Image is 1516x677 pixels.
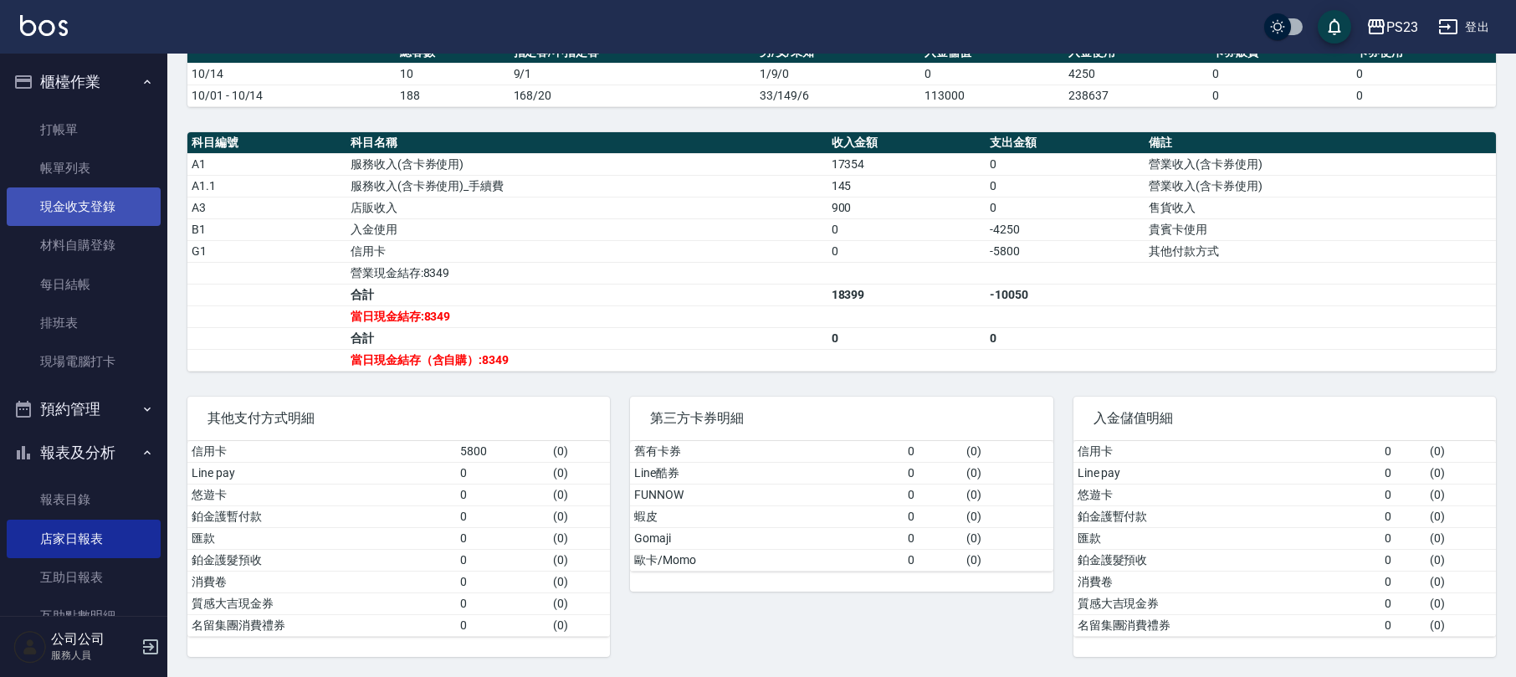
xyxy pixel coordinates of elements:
td: 0 [1380,527,1426,549]
a: 店家日報表 [7,520,161,558]
a: 帳單列表 [7,149,161,187]
td: 0 [827,240,986,262]
th: 備註 [1145,132,1496,154]
td: 17354 [827,153,986,175]
td: 10/01 - 10/14 [187,85,396,106]
td: 入金使用 [346,218,827,240]
td: 9/1 [510,63,755,85]
td: ( 0 ) [1426,614,1496,636]
td: 18399 [827,284,986,305]
img: Logo [20,15,68,36]
span: 入金儲值明細 [1093,410,1476,427]
td: 0 [456,571,548,592]
td: A3 [187,197,346,218]
td: 0 [904,549,962,571]
td: -4250 [986,218,1145,240]
td: 消費卷 [1073,571,1380,592]
td: ( 0 ) [1426,571,1496,592]
td: 0 [904,484,962,505]
td: 1/9/0 [755,63,921,85]
span: 其他支付方式明細 [207,410,590,427]
td: 鉑金護暫付款 [1073,505,1380,527]
td: 0 [1208,63,1352,85]
td: 0 [456,549,548,571]
td: ( 0 ) [962,549,1053,571]
a: 打帳單 [7,110,161,149]
td: 悠遊卡 [187,484,456,505]
td: ( 0 ) [1426,484,1496,505]
div: PS23 [1386,17,1418,38]
td: 0 [1208,85,1352,106]
td: ( 0 ) [549,571,611,592]
td: ( 0 ) [1426,441,1496,463]
button: save [1318,10,1351,44]
td: ( 0 ) [549,462,611,484]
td: 營業現金結存:8349 [346,262,827,284]
table: a dense table [187,132,1496,372]
button: 登出 [1431,12,1496,43]
td: ( 0 ) [549,484,611,505]
td: 鉑金護髮預收 [187,549,456,571]
td: 0 [456,462,548,484]
td: 0 [827,327,986,349]
button: PS23 [1360,10,1425,44]
td: 悠遊卡 [1073,484,1380,505]
td: 名留集團消費禮券 [1073,614,1380,636]
td: 0 [904,441,962,463]
td: 蝦皮 [630,505,904,527]
button: 報表及分析 [7,431,161,474]
td: FUNNOW [630,484,904,505]
td: 0 [920,63,1064,85]
td: 0 [1380,441,1426,463]
td: 信用卡 [187,441,456,463]
td: 188 [396,85,509,106]
a: 現場電腦打卡 [7,342,161,381]
td: 服務收入(含卡券使用) [346,153,827,175]
td: 0 [456,592,548,614]
td: 0 [904,505,962,527]
td: -5800 [986,240,1145,262]
td: 10/14 [187,63,396,85]
td: 0 [1380,592,1426,614]
td: Line pay [187,462,456,484]
td: 0 [456,505,548,527]
td: ( 0 ) [549,614,611,636]
td: 10 [396,63,509,85]
button: 櫃檯作業 [7,60,161,104]
td: ( 0 ) [549,441,611,463]
td: 質感大吉現金券 [187,592,456,614]
td: 店販收入 [346,197,827,218]
a: 報表目錄 [7,480,161,519]
th: 收入金額 [827,132,986,154]
td: ( 0 ) [962,527,1053,549]
td: 匯款 [187,527,456,549]
th: 科目編號 [187,132,346,154]
td: 0 [986,153,1145,175]
td: 0 [986,175,1145,197]
td: 0 [986,327,1145,349]
img: Person [13,630,47,664]
td: 0 [986,197,1145,218]
td: 營業收入(含卡券使用) [1145,175,1496,197]
td: 33/149/6 [755,85,921,106]
td: B1 [187,218,346,240]
td: G1 [187,240,346,262]
td: 鉑金護暫付款 [187,505,456,527]
td: 貴賓卡使用 [1145,218,1496,240]
table: a dense table [630,441,1052,572]
td: Line酷券 [630,462,904,484]
td: 0 [1380,549,1426,571]
td: 0 [1380,571,1426,592]
td: 0 [904,462,962,484]
td: ( 0 ) [962,441,1053,463]
td: 0 [1380,462,1426,484]
td: ( 0 ) [549,505,611,527]
td: ( 0 ) [549,592,611,614]
td: 舊有卡券 [630,441,904,463]
td: Line pay [1073,462,1380,484]
td: 0 [456,484,548,505]
td: 服務收入(含卡券使用)_手續費 [346,175,827,197]
span: 第三方卡券明細 [650,410,1032,427]
h5: 公司公司 [51,631,136,648]
td: 0 [1352,63,1496,85]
